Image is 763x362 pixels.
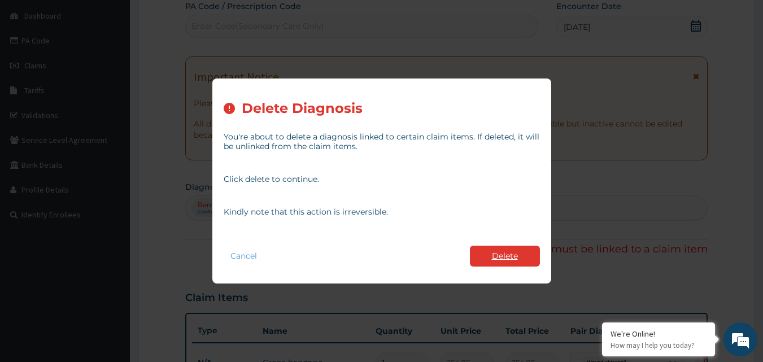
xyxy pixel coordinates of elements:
img: d_794563401_company_1708531726252_794563401 [21,56,46,85]
p: How may I help you today? [611,341,707,350]
span: We're online! [66,109,156,223]
h2: Delete Diagnosis [242,101,363,116]
div: Chat with us now [59,63,190,78]
textarea: Type your message and hit 'Enter' [6,242,215,281]
div: We're Online! [611,329,707,339]
div: Minimize live chat window [185,6,212,33]
button: Cancel [224,248,264,264]
p: Kindly note that this action is irreversible. [224,207,540,217]
p: Click delete to continue. [224,175,540,184]
button: Delete [470,246,540,267]
p: You're about to delete a diagnosis linked to certain claim items. If deleted, it will be unlinked... [224,132,540,151]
